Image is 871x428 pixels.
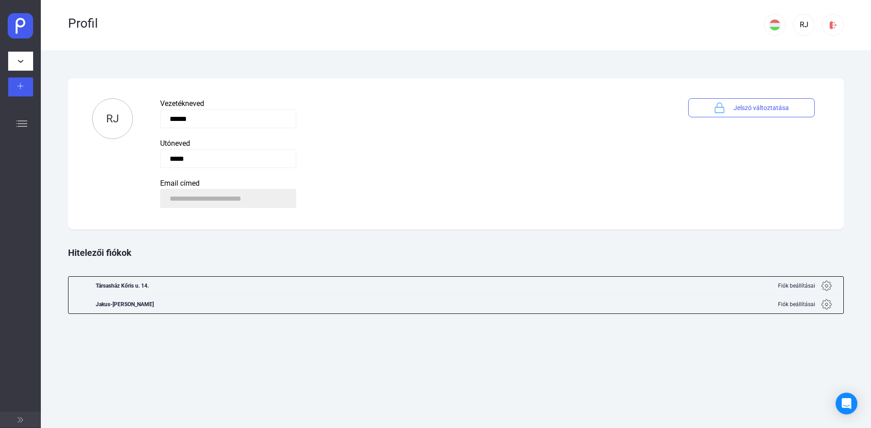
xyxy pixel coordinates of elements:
button: HU [764,14,786,36]
img: list.svg [16,118,27,129]
img: gear.svg [821,299,832,310]
div: Email címed [160,178,661,189]
button: Fiók beállításai [766,277,843,295]
img: logout-red [828,20,838,30]
img: plus-white.svg [17,83,24,89]
button: logout-red [822,14,844,36]
div: Profil [68,16,764,31]
img: lock-blue [714,102,725,113]
span: Fiók beállításai [778,280,815,291]
span: Jelszó változtatása [734,102,789,113]
img: arrow-double-right-grey.svg [18,417,23,423]
img: payee-webclip.svg [8,13,34,39]
div: RJ [796,19,812,30]
button: Fiók beállításai [766,295,843,313]
img: HU [769,19,780,30]
div: Jakus-[PERSON_NAME] [96,295,154,313]
img: gear.svg [821,280,832,291]
div: Hitelezői fiókok [68,234,844,272]
span: Fiók beállításai [778,299,815,310]
button: RJ [92,98,133,139]
div: Vezetékneved [160,98,661,109]
button: lock-blueJelszó változtatása [688,98,815,117]
div: Utóneved [160,138,661,149]
div: Társasház Kőris u. 14. [96,277,154,295]
span: RJ [106,112,119,125]
button: RJ [793,14,815,36]
div: Open Intercom Messenger [836,393,857,414]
